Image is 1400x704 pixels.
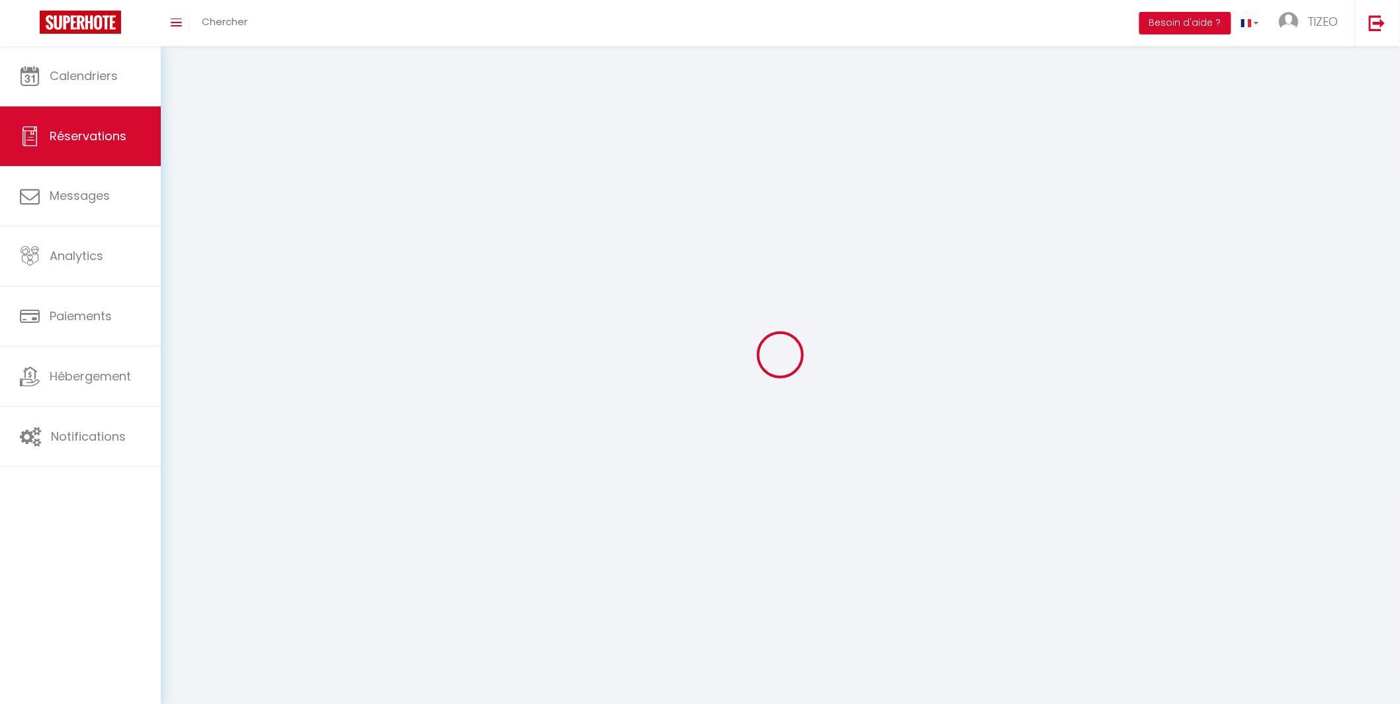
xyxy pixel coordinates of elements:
span: Messages [50,187,110,204]
img: logout [1369,15,1385,31]
span: Chercher [202,15,247,28]
img: Super Booking [40,11,121,34]
button: Besoin d'aide ? [1139,12,1231,34]
span: Calendriers [50,67,118,84]
span: Notifications [51,428,126,445]
span: Réservations [50,128,126,144]
img: ... [1279,12,1299,32]
span: Analytics [50,247,103,264]
span: Paiements [50,308,112,324]
span: TIZEO [1307,13,1338,30]
span: Hébergement [50,368,131,384]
